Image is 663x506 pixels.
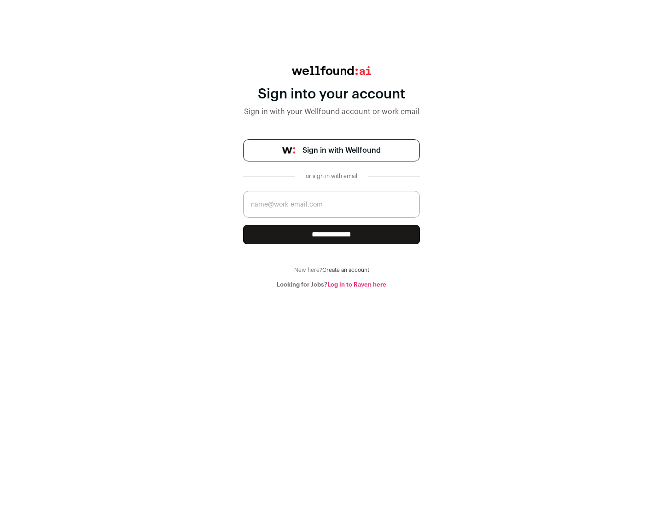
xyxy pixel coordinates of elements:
[243,281,420,288] div: Looking for Jobs?
[243,266,420,274] div: New here?
[292,66,371,75] img: wellfound:ai
[243,139,420,161] a: Sign in with Wellfound
[282,147,295,154] img: wellfound-symbol-flush-black-fb3c872781a75f747ccb3a119075da62bfe97bd399995f84a933054e44a575c4.png
[243,191,420,218] input: name@work-email.com
[327,282,386,287] a: Log in to Raven here
[302,145,381,156] span: Sign in with Wellfound
[243,86,420,103] div: Sign into your account
[302,172,361,180] div: or sign in with email
[243,106,420,117] div: Sign in with your Wellfound account or work email
[322,267,369,273] a: Create an account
